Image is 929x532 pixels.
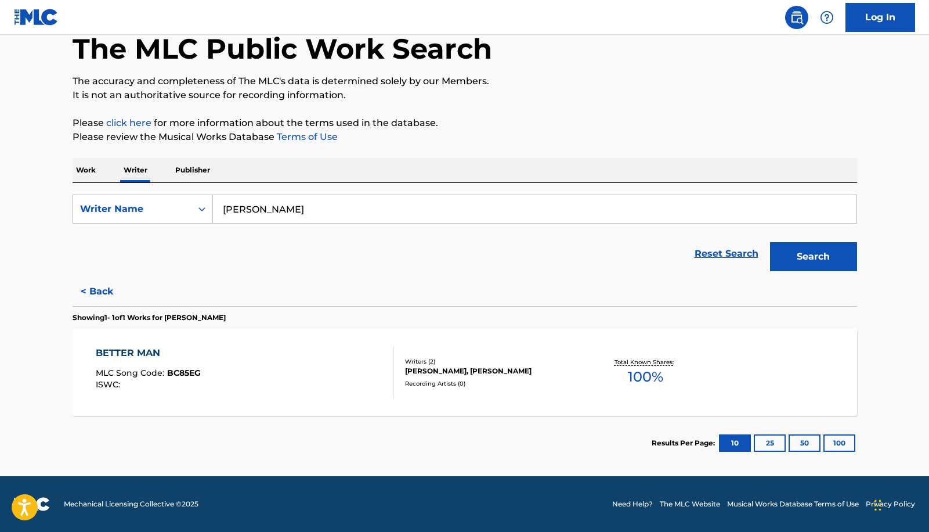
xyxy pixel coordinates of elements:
[96,368,167,378] span: MLC Song Code :
[405,379,580,388] div: Recording Artists ( 0 )
[96,379,123,390] span: ISWC :
[106,117,151,128] a: click here
[73,195,857,277] form: Search Form
[689,241,764,267] a: Reset Search
[80,202,185,216] div: Writer Name
[167,368,201,378] span: BC85EG
[73,312,226,323] p: Showing 1 - 1 of 1 Works for [PERSON_NAME]
[845,3,915,32] a: Log In
[96,346,201,360] div: BETTER MAN
[785,6,808,29] a: Public Search
[823,434,855,452] button: 100
[73,130,857,144] p: Please review the Musical Works Database
[73,88,857,102] p: It is not an authoritative source for recording information.
[614,358,677,366] p: Total Known Shares:
[73,329,857,416] a: BETTER MANMLC Song Code:BC85EGISWC:Writers (2)[PERSON_NAME], [PERSON_NAME]Recording Artists (0)To...
[73,31,492,66] h1: The MLC Public Work Search
[660,499,720,509] a: The MLC Website
[871,476,929,532] iframe: Chat Widget
[73,158,99,182] p: Work
[727,499,859,509] a: Musical Works Database Terms of Use
[815,6,838,29] div: Help
[64,499,198,509] span: Mechanical Licensing Collective © 2025
[789,434,820,452] button: 50
[73,74,857,88] p: The accuracy and completeness of The MLC's data is determined solely by our Members.
[73,116,857,130] p: Please for more information about the terms used in the database.
[172,158,214,182] p: Publisher
[754,434,786,452] button: 25
[874,488,881,523] div: Drag
[274,131,338,142] a: Terms of Use
[405,357,580,366] div: Writers ( 2 )
[719,434,751,452] button: 10
[612,499,653,509] a: Need Help?
[14,9,59,26] img: MLC Logo
[770,242,857,271] button: Search
[405,366,580,376] div: [PERSON_NAME], [PERSON_NAME]
[73,277,142,306] button: < Back
[820,10,834,24] img: help
[866,499,915,509] a: Privacy Policy
[628,366,663,387] span: 100 %
[652,438,718,448] p: Results Per Page:
[790,10,804,24] img: search
[14,497,50,511] img: logo
[120,158,151,182] p: Writer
